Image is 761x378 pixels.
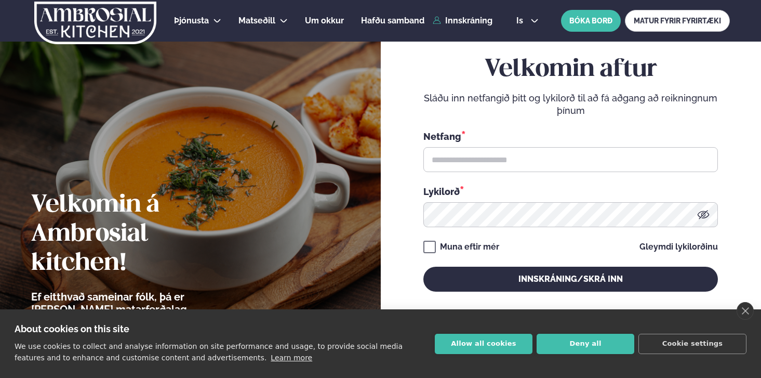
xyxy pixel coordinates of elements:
[174,16,209,25] span: Þjónusta
[33,2,157,44] img: logo
[508,17,547,25] button: is
[737,302,754,320] a: close
[305,15,344,27] a: Um okkur
[15,323,129,334] strong: About cookies on this site
[238,16,275,25] span: Matseðill
[31,191,247,278] h2: Velkomin á Ambrosial kitchen!
[361,16,424,25] span: Hafðu samband
[625,10,730,32] a: MATUR FYRIR FYRIRTÆKI
[271,354,312,362] a: Learn more
[423,55,718,84] h2: Velkomin aftur
[639,243,718,251] a: Gleymdi lykilorðinu
[174,15,209,27] a: Þjónusta
[561,10,621,32] button: BÓKA BORÐ
[15,342,403,362] p: We use cookies to collect and analyse information on site performance and usage, to provide socia...
[423,185,718,198] div: Lykilorð
[423,92,718,117] p: Sláðu inn netfangið þitt og lykilorð til að fá aðgang að reikningnum þínum
[537,334,634,354] button: Deny all
[435,334,532,354] button: Allow all cookies
[238,15,275,27] a: Matseðill
[361,15,424,27] a: Hafðu samband
[31,291,247,316] p: Ef eitthvað sameinar fólk, þá er [PERSON_NAME] matarferðalag.
[305,16,344,25] span: Um okkur
[433,16,492,25] a: Innskráning
[423,129,718,143] div: Netfang
[516,17,526,25] span: is
[423,267,718,292] button: Innskráning/Skrá inn
[638,334,746,354] button: Cookie settings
